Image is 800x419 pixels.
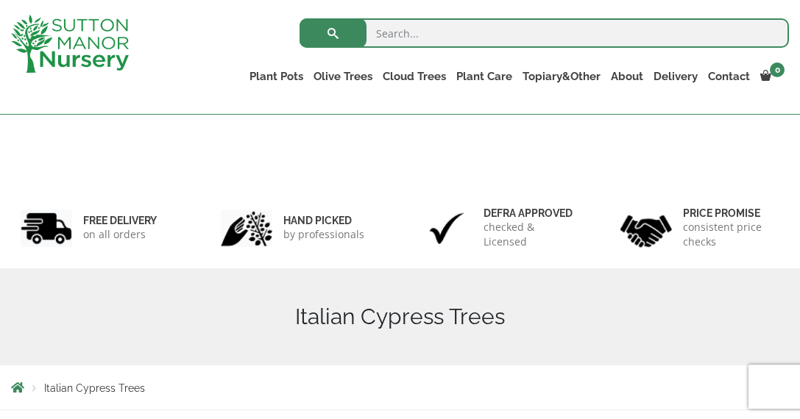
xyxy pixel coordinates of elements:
[683,220,779,249] p: consistent price checks
[484,207,580,220] h6: Defra approved
[703,66,755,87] a: Contact
[770,62,785,77] span: 0
[300,18,789,48] input: Search...
[11,382,789,393] nav: Breadcrumbs
[283,214,364,227] h6: hand picked
[484,220,580,249] p: checked & Licensed
[221,209,272,247] img: 2.jpg
[378,66,451,87] a: Cloud Trees
[421,209,472,247] img: 3.jpg
[83,214,157,227] h6: FREE DELIVERY
[283,227,364,242] p: by professionals
[517,66,606,87] a: Topiary&Other
[606,66,648,87] a: About
[83,227,157,242] p: on all orders
[11,15,129,73] img: logo
[683,207,779,220] h6: Price promise
[11,304,789,330] h1: Italian Cypress Trees
[648,66,703,87] a: Delivery
[21,209,72,247] img: 1.jpg
[244,66,308,87] a: Plant Pots
[308,66,378,87] a: Olive Trees
[44,382,145,394] span: Italian Cypress Trees
[451,66,517,87] a: Plant Care
[755,66,789,87] a: 0
[620,206,672,251] img: 4.jpg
